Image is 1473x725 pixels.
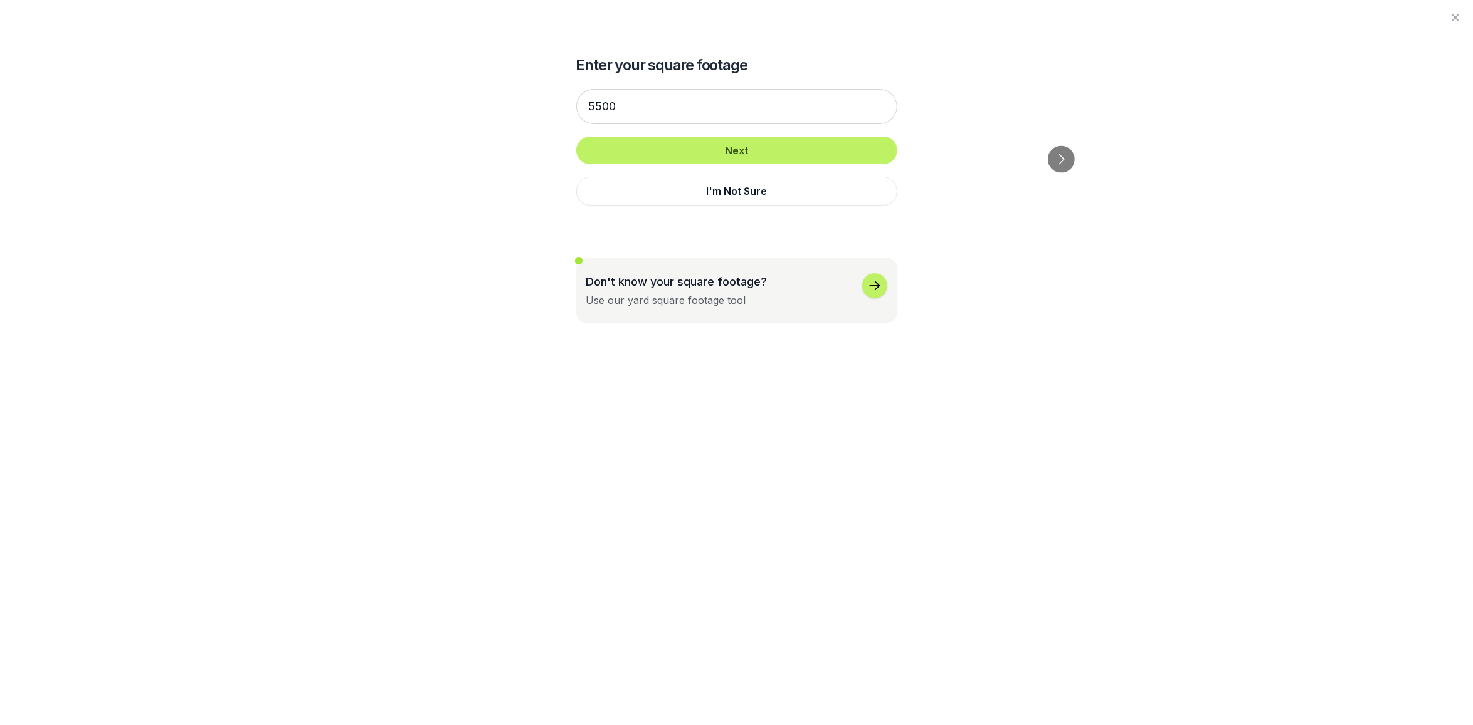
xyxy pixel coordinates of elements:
button: I'm Not Sure [576,177,897,206]
button: Go to next slide [1048,146,1075,173]
p: Don't know your square footage? [586,273,768,290]
div: Use our yard square footage tool [586,293,746,308]
button: Don't know your square footage?Use our yard square footage tool [576,258,897,323]
button: Next [576,137,897,164]
h2: Enter your square footage [576,55,897,75]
